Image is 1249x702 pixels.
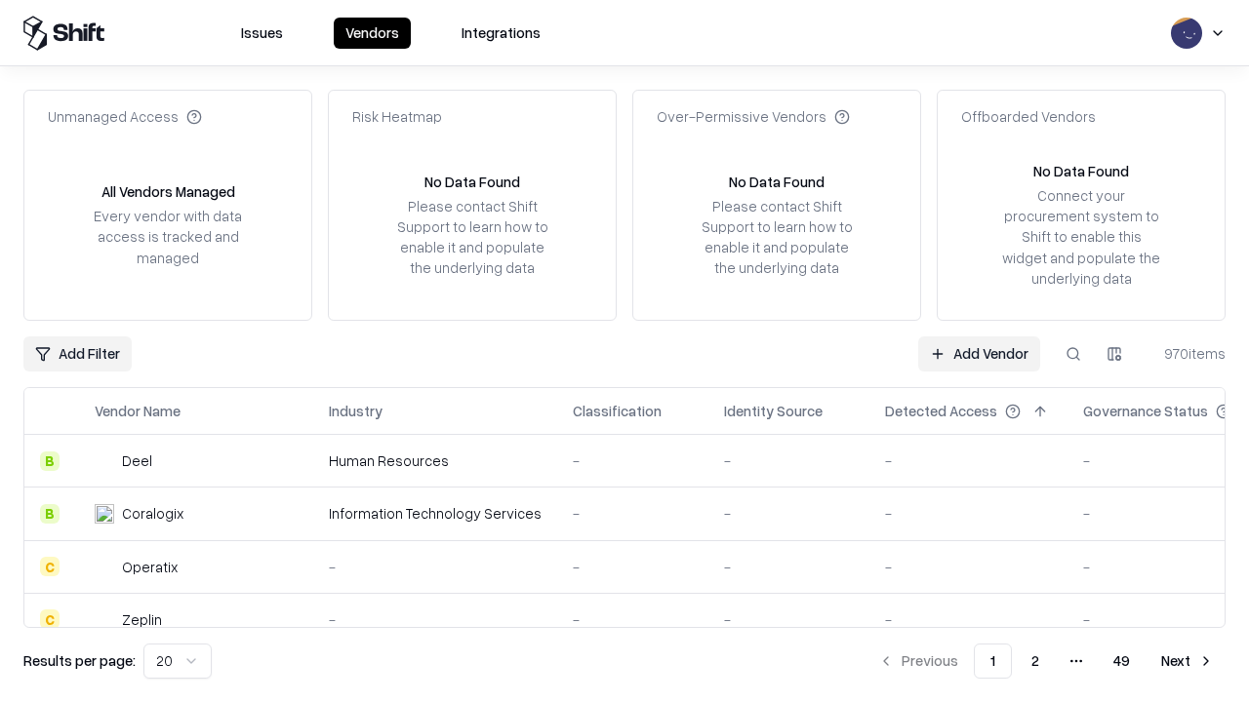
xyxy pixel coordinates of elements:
img: Operatix [95,557,114,576]
div: Detected Access [885,401,997,421]
div: Operatix [122,557,178,577]
button: 49 [1098,643,1146,679]
div: Identity Source [724,401,823,421]
p: Results per page: [23,650,136,671]
div: Coralogix [122,503,183,524]
div: - [885,450,1052,471]
div: - [329,609,542,630]
div: Every vendor with data access is tracked and managed [87,206,249,267]
div: - [573,450,693,471]
div: - [724,557,854,577]
div: Deel [122,450,152,471]
img: Coralogix [95,504,114,524]
img: Zeplin [95,609,114,629]
div: B [40,504,60,524]
div: C [40,609,60,629]
button: Vendors [334,18,411,49]
div: Please contact Shift Support to learn how to enable it and populate the underlying data [696,196,858,279]
div: - [885,503,1052,524]
div: Information Technology Services [329,503,542,524]
button: Integrations [450,18,552,49]
div: No Data Found [1033,161,1129,181]
div: - [573,557,693,577]
a: Add Vendor [918,336,1040,371]
div: - [885,557,1052,577]
div: Offboarded Vendors [961,106,1096,127]
img: Deel [95,451,114,471]
div: Vendor Name [95,401,181,421]
button: Next [1149,643,1226,679]
div: - [724,450,854,471]
div: C [40,557,60,576]
nav: pagination [866,643,1226,679]
div: Risk Heatmap [352,106,442,127]
div: Human Resources [329,450,542,471]
div: B [40,451,60,471]
div: Industry [329,401,383,421]
div: Unmanaged Access [48,106,202,127]
div: - [329,557,542,577]
div: - [573,503,693,524]
div: All Vendors Managed [101,181,235,202]
div: - [724,609,854,630]
div: 970 items [1148,343,1226,364]
div: - [885,609,1052,630]
button: 2 [1016,643,1055,679]
div: Classification [573,401,662,421]
div: No Data Found [729,172,825,192]
div: No Data Found [424,172,520,192]
div: Governance Status [1083,401,1208,421]
button: 1 [974,643,1012,679]
button: Issues [229,18,295,49]
div: - [724,503,854,524]
div: Please contact Shift Support to learn how to enable it and populate the underlying data [391,196,553,279]
div: - [573,609,693,630]
div: Connect your procurement system to Shift to enable this widget and populate the underlying data [1000,185,1162,289]
div: Zeplin [122,609,162,630]
div: Over-Permissive Vendors [657,106,850,127]
button: Add Filter [23,336,132,371]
